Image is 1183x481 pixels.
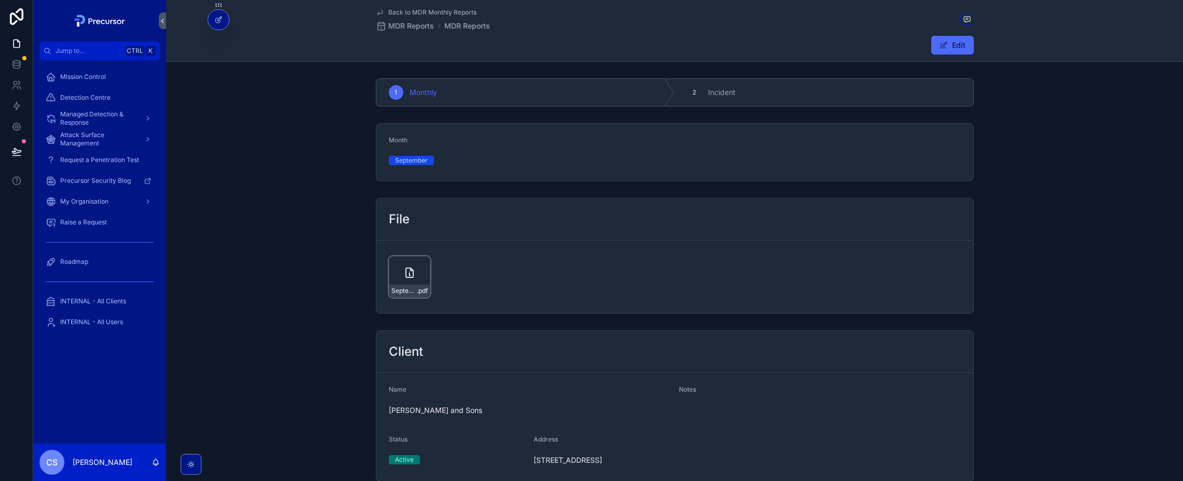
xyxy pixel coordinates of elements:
[39,130,160,149] a: Attack Surface Management
[73,457,132,467] p: [PERSON_NAME]
[39,292,160,311] a: INTERNAL - All Clients
[388,8,477,17] span: Back to MDR Monthly Reports
[534,455,671,465] span: [STREET_ADDRESS]
[708,87,736,98] span: Incident
[389,405,671,416] span: [PERSON_NAME] and Sons
[410,87,437,98] span: Monthly
[126,46,144,56] span: Ctrl
[39,213,160,232] a: Raise a Request
[60,110,136,127] span: Managed Detection & Response
[692,88,696,97] span: 2
[391,287,417,295] span: September-2025---[PERSON_NAME]-&-Sons
[395,455,414,464] div: Active
[146,47,155,55] span: K
[417,287,428,295] span: .pdf
[389,211,410,228] h2: File
[444,21,490,31] a: MDR Reports
[60,297,126,305] span: INTERNAL - All Clients
[39,88,160,107] a: Detection Centre
[389,385,406,393] span: Name
[56,47,121,55] span: Jump to...
[33,60,166,345] div: scrollable content
[376,8,477,17] a: Back to MDR Monthly Reports
[39,313,160,331] a: INTERNAL - All Users
[60,177,131,185] span: Precursor Security Blog
[72,12,128,29] img: App logo
[388,21,434,31] span: MDR Reports
[60,218,107,226] span: Raise a Request
[39,171,160,190] a: Precursor Security Blog
[679,385,696,393] span: Notes
[60,156,139,164] span: Request a Penetration Test
[39,252,160,271] a: Roadmap
[60,93,111,102] span: Detection Centre
[376,21,434,31] a: MDR Reports
[60,131,136,148] span: Attack Surface Management
[395,156,428,165] div: September
[534,435,558,443] span: Address
[931,36,974,55] button: Edit
[389,136,407,144] span: Month
[39,151,160,169] a: Request a Penetration Test
[395,88,397,97] span: 1
[60,197,108,206] span: My Organisation
[60,258,88,266] span: Roadmap
[46,456,58,469] span: CS
[389,435,407,443] span: Status
[60,73,106,81] span: Mission Control
[39,68,160,86] a: Mission Control
[389,343,423,360] h2: Client
[39,42,160,60] button: Jump to...CtrlK
[60,318,123,326] span: INTERNAL - All Users
[39,192,160,211] a: My Organisation
[39,109,160,128] a: Managed Detection & Response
